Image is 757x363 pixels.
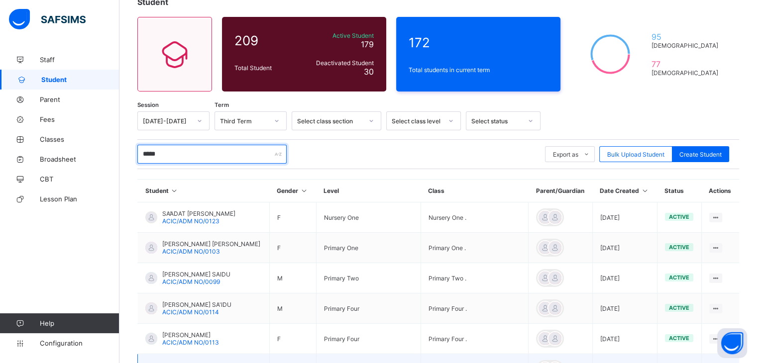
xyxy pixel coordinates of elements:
td: [DATE] [592,233,657,263]
td: Nursery One [316,202,421,233]
span: Fees [40,115,119,123]
td: Primary Four . [421,293,528,324]
span: [PERSON_NAME] SA'IDU [162,301,231,308]
span: 179 [361,39,374,49]
th: Date Created [592,180,657,202]
span: [PERSON_NAME] [PERSON_NAME] [162,240,260,248]
td: Primary One [316,233,421,263]
td: Primary Four [316,293,421,324]
span: Session [137,101,159,108]
span: Active Student [303,32,374,39]
th: Student [138,180,270,202]
div: Third Term [220,117,268,125]
span: 209 [234,33,298,48]
span: active [669,304,689,311]
span: 95 [651,32,722,42]
span: Broadsheet [40,155,119,163]
span: Help [40,319,119,327]
span: Total students in current term [409,66,548,74]
span: ACIC/ADM NO/0103 [162,248,220,255]
span: Staff [40,56,119,64]
td: Primary Two [316,263,421,293]
span: Student [41,76,119,84]
div: Total Student [232,62,301,74]
td: Primary Two . [421,263,528,293]
td: Primary Four [316,324,421,354]
span: [PERSON_NAME] SAIDU [162,271,230,278]
span: Deactivated Student [303,59,374,67]
td: F [269,324,316,354]
td: Primary Four . [421,324,528,354]
td: Primary One . [421,233,528,263]
span: SA’ADAT [PERSON_NAME] [162,210,235,217]
span: [DEMOGRAPHIC_DATA] [651,42,722,49]
span: Term [215,101,229,108]
th: Gender [269,180,316,202]
div: Select class level [392,117,442,125]
th: Level [316,180,421,202]
span: Classes [40,135,119,143]
span: ACIC/ADM NO/0113 [162,339,219,346]
td: [DATE] [592,293,657,324]
img: safsims [9,9,86,30]
th: Status [657,180,701,202]
span: [PERSON_NAME] [162,331,219,339]
span: Configuration [40,339,119,347]
td: [DATE] [592,324,657,354]
span: 77 [651,59,722,69]
td: [DATE] [592,202,657,233]
span: ACIC/ADM NO/0123 [162,217,219,225]
span: active [669,213,689,220]
span: 30 [364,67,374,77]
div: Select class section [297,117,363,125]
span: active [669,335,689,342]
th: Parent/Guardian [529,180,592,202]
span: ACIC/ADM NO/0114 [162,308,219,316]
td: M [269,263,316,293]
td: Nursery One . [421,202,528,233]
span: active [669,274,689,281]
span: Lesson Plan [40,195,119,203]
td: M [269,293,316,324]
span: Parent [40,95,119,103]
span: ACIC/ADM NO/0099 [162,278,220,285]
span: [DEMOGRAPHIC_DATA] [651,69,722,77]
td: F [269,233,316,263]
th: Actions [701,180,739,202]
span: Create Student [679,151,722,158]
td: [DATE] [592,263,657,293]
div: Select status [471,117,522,125]
span: Export as [553,151,578,158]
span: active [669,244,689,251]
i: Sort in Ascending Order [300,187,308,194]
th: Class [421,180,528,202]
span: CBT [40,175,119,183]
span: Bulk Upload Student [607,151,664,158]
i: Sort in Ascending Order [641,187,649,194]
td: F [269,202,316,233]
button: Open asap [717,328,747,358]
div: [DATE]-[DATE] [143,117,191,125]
span: 172 [409,35,548,50]
i: Sort in Ascending Order [170,187,179,194]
